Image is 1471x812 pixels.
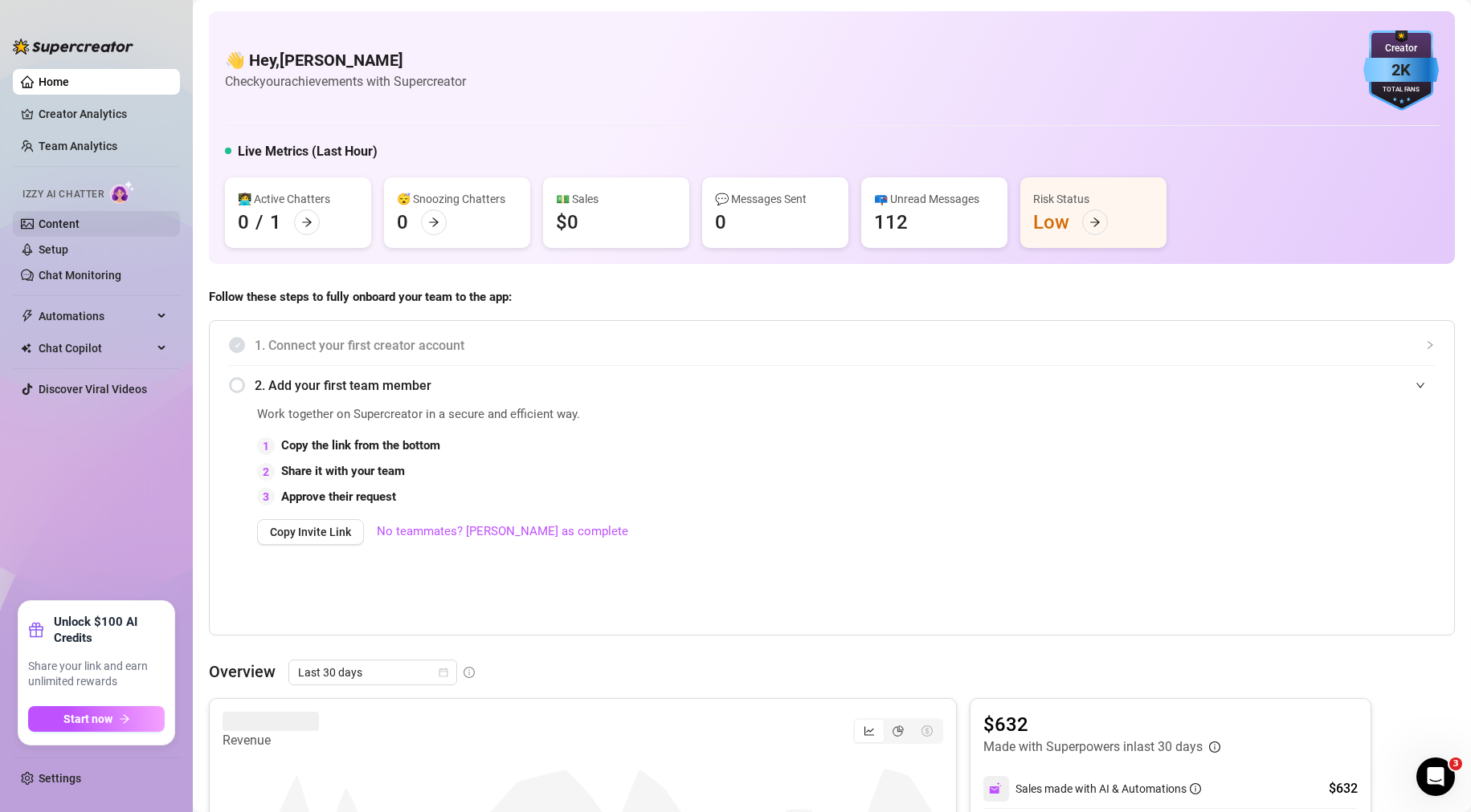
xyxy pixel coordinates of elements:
[255,335,1435,355] span: 1. Connect your first creator account
[39,243,68,256] a: Setup
[439,668,448,677] span: calendar
[39,269,121,282] a: Chat Monitoring
[257,437,275,455] div: 1
[22,187,104,202] span: Izzy AI Chatter
[864,725,875,737] span: line-chart
[874,190,995,208] div: 📪 Unread Messages
[556,190,676,208] div: 💵 Sales
[270,209,281,235] div: 1
[28,706,165,732] button: Start nowarrow-right
[1363,30,1439,111] img: blue-badge-DgoSNQY1.svg
[1015,780,1201,798] div: Sales made with AI & Automations
[1089,217,1101,228] span: arrow-right
[209,290,512,304] strong: Follow these steps to fully onboard your team to the app:
[1033,190,1154,208] div: Risk Status
[301,217,313,228] span: arrow-right
[989,782,1003,796] img: svg%3e
[270,526,351,538] span: Copy Invite Link
[39,383,147,396] a: Discover Viral Videos
[1416,757,1455,796] iframe: Intercom live chat
[257,488,275,505] div: 3
[39,140,117,152] a: Team Analytics
[238,190,358,208] div: 👩‍💻 Active Chatters
[238,142,378,161] h5: Live Metrics (Last Hour)
[397,190,517,208] div: 😴 Snoozing Chatters
[1363,58,1439,83] div: 2K
[209,660,276,684] article: Overview
[28,622,44,638] span: gift
[893,725,904,737] span: pie-chart
[464,667,475,678] span: info-circle
[257,463,275,481] div: 2
[39,303,153,329] span: Automations
[921,725,933,737] span: dollar-circle
[1449,757,1462,770] span: 3
[715,190,836,208] div: 💬 Messages Sent
[257,519,364,545] button: Copy Invite Link
[54,614,165,646] strong: Unlock $100 AI Credits
[1416,380,1425,390] span: expanded
[21,343,31,354] img: Chat Copilot
[281,438,440,453] strong: Copy the link from the bottom
[39,75,69,88] a: Home
[1363,41,1439,56] div: Creator
[39,101,167,127] a: Creator Analytics
[397,209,408,235] div: 0
[715,209,726,235] div: 0
[229,366,1435,405] div: 2. Add your first team member
[983,737,1203,757] article: Made with Superpowers in last 30 days
[1190,783,1201,794] span: info-circle
[257,405,1073,424] span: Work together on Supercreator in a secure and efficient way.
[223,731,319,750] article: Revenue
[225,71,466,91] article: Check your achievements with Supercreator
[377,522,628,542] a: No teammates? [PERSON_NAME] as complete
[281,464,405,478] strong: Share it with your team
[28,659,165,690] span: Share your link and earn unlimited rewards
[13,39,133,55] img: logo-BBDzfeDw.svg
[225,49,466,71] h4: 👋 Hey, [PERSON_NAME]
[1425,340,1435,350] span: collapsed
[1209,741,1220,753] span: info-circle
[255,376,1435,396] span: 2. Add your first team member
[298,660,447,684] span: Last 30 days
[983,712,1220,737] article: $632
[1113,405,1435,611] iframe: Adding Team Members
[110,181,135,204] img: AI Chatter
[556,209,578,235] div: $0
[63,713,112,725] span: Start now
[1329,779,1358,798] div: $632
[229,326,1435,365] div: 1. Connect your first creator account
[874,209,908,235] div: 112
[428,217,439,228] span: arrow-right
[1363,85,1439,95] div: Total Fans
[853,718,943,744] div: segmented control
[238,209,249,235] div: 0
[281,489,396,504] strong: Approve their request
[39,772,81,785] a: Settings
[39,335,153,361] span: Chat Copilot
[21,310,34,323] span: thunderbolt
[119,713,130,725] span: arrow-right
[39,217,80,230] a: Content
